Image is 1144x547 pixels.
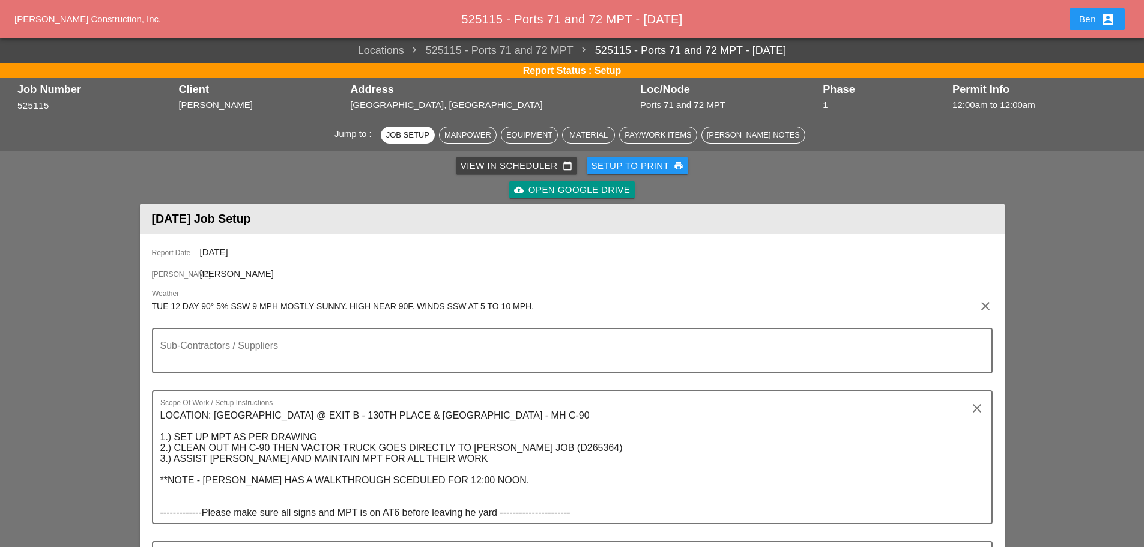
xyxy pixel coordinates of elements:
div: Phase [823,83,946,95]
span: 525115 - Ports 71 and 72 MPT [404,43,574,59]
div: Equipment [506,129,552,141]
div: Material [567,129,610,141]
a: Open Google Drive [509,181,635,198]
button: 525115 [17,99,49,113]
textarea: Scope Of Work / Setup Instructions [160,406,975,523]
div: Ports 71 and 72 MPT [640,98,817,112]
button: [PERSON_NAME] Notes [701,127,805,144]
i: print [674,161,683,171]
span: [DATE] [200,247,228,257]
i: cloud_upload [514,185,524,195]
a: 525115 - Ports 71 and 72 MPT - [DATE] [574,43,787,59]
span: [PERSON_NAME] [200,268,274,279]
div: View in Scheduler [461,159,572,173]
div: Job Number [17,83,172,95]
div: Setup to Print [592,159,684,173]
i: clear [978,299,993,313]
div: Job Setup [386,129,429,141]
header: [DATE] Job Setup [140,204,1005,234]
button: Manpower [439,127,497,144]
button: Job Setup [381,127,435,144]
button: Equipment [501,127,558,144]
span: [PERSON_NAME] [152,269,200,280]
span: 525115 - Ports 71 and 72 MPT - [DATE] [461,13,683,26]
a: View in Scheduler [456,157,577,174]
button: Pay/Work Items [619,127,697,144]
span: Report Date [152,247,200,258]
div: 1 [823,98,946,112]
div: Client [178,83,344,95]
i: calendar_today [563,161,572,171]
div: 12:00am to 12:00am [952,98,1127,112]
a: [PERSON_NAME] Construction, Inc. [14,14,161,24]
i: clear [970,401,984,416]
span: Jump to : [334,128,377,139]
div: Open Google Drive [514,183,630,197]
button: Setup to Print [587,157,689,174]
div: [PERSON_NAME] [178,98,344,112]
div: Pay/Work Items [625,129,691,141]
div: Permit Info [952,83,1127,95]
div: [PERSON_NAME] Notes [707,129,800,141]
a: Locations [358,43,404,59]
div: Manpower [444,129,491,141]
div: Ben [1079,12,1115,26]
div: Address [350,83,634,95]
input: Weather [152,297,976,316]
i: account_box [1101,12,1115,26]
button: Material [562,127,615,144]
div: Loc/Node [640,83,817,95]
textarea: Sub-Contractors / Suppliers [160,343,975,372]
button: Ben [1070,8,1125,30]
div: [GEOGRAPHIC_DATA], [GEOGRAPHIC_DATA] [350,98,634,112]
